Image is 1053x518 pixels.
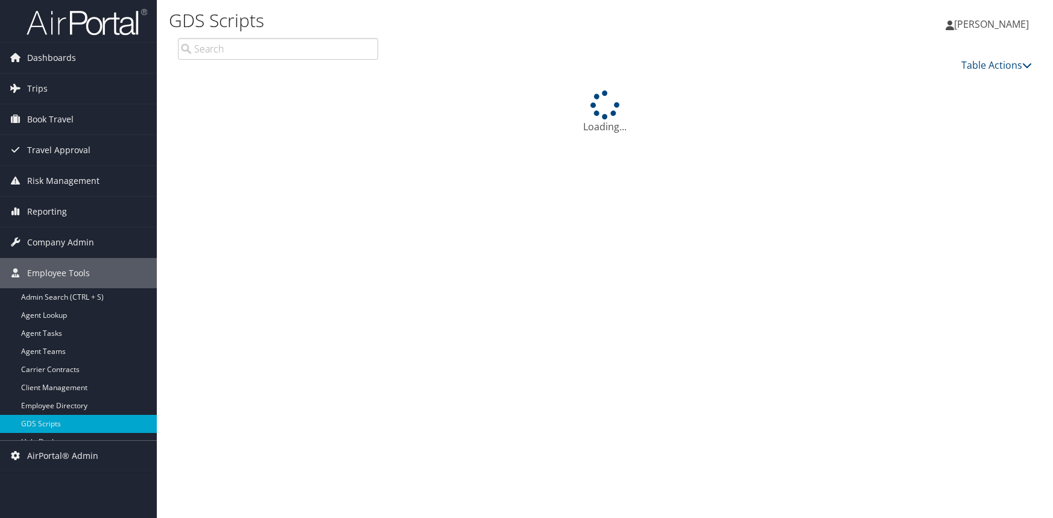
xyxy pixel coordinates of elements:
[169,8,750,33] h1: GDS Scripts
[27,441,98,471] span: AirPortal® Admin
[27,74,48,104] span: Trips
[178,38,378,60] input: Search
[178,90,1032,134] div: Loading...
[27,135,90,165] span: Travel Approval
[27,8,147,36] img: airportal-logo.png
[954,17,1029,31] span: [PERSON_NAME]
[27,197,67,227] span: Reporting
[946,6,1041,42] a: [PERSON_NAME]
[27,104,74,134] span: Book Travel
[961,58,1032,72] a: Table Actions
[27,227,94,257] span: Company Admin
[27,43,76,73] span: Dashboards
[27,258,90,288] span: Employee Tools
[27,166,100,196] span: Risk Management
